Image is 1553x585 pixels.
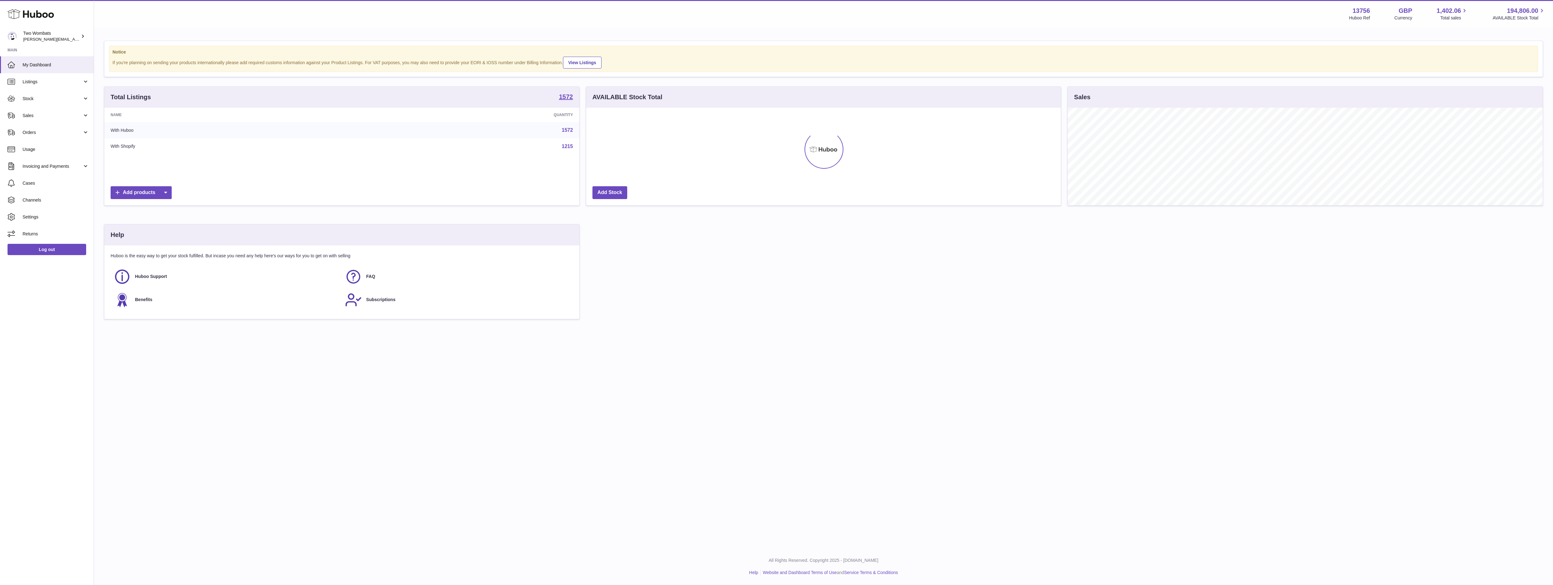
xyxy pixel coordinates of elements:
a: Website and Dashboard Terms of Use [763,570,837,575]
p: Huboo is the easy way to get your stock fulfilled. But incase you need any help here's our ways f... [111,253,573,259]
div: If you're planning on sending your products internationally please add required customs informati... [112,56,1535,69]
a: 1572 [559,94,573,101]
span: Listings [23,79,82,85]
div: Currency [1394,15,1412,21]
p: All Rights Reserved. Copyright 2025 - [DOMAIN_NAME] [99,557,1548,563]
li: and [761,570,898,576]
a: Log out [8,244,86,255]
strong: 1572 [559,94,573,100]
span: Huboo Support [135,274,167,280]
span: Returns [23,231,89,237]
span: Cases [23,180,89,186]
span: 1,402.06 [1437,7,1461,15]
a: Help [749,570,758,575]
strong: 13756 [1352,7,1370,15]
span: [PERSON_NAME][EMAIL_ADDRESS][DOMAIN_NAME] [23,37,126,42]
a: Add products [111,186,172,199]
div: Huboo Ref [1349,15,1370,21]
td: With Huboo [104,122,360,138]
h3: AVAILABLE Stock Total [592,93,662,101]
strong: GBP [1399,7,1412,15]
span: Orders [23,130,82,136]
h3: Help [111,231,124,239]
span: AVAILABLE Stock Total [1493,15,1545,21]
a: View Listings [563,57,602,69]
span: Total sales [1440,15,1468,21]
span: Benefits [135,297,152,303]
span: 194,806.00 [1507,7,1538,15]
a: Subscriptions [345,291,570,308]
span: Stock [23,96,82,102]
span: FAQ [366,274,375,280]
a: 1215 [562,144,573,149]
a: Add Stock [592,186,627,199]
a: Huboo Support [114,268,339,285]
a: Service Terms & Conditions [844,570,898,575]
a: 1,402.06 Total sales [1437,7,1468,21]
a: 194,806.00 AVAILABLE Stock Total [1493,7,1545,21]
h3: Total Listings [111,93,151,101]
strong: Notice [112,49,1535,55]
a: 1572 [562,127,573,133]
span: Channels [23,197,89,203]
span: Subscriptions [366,297,395,303]
span: Settings [23,214,89,220]
th: Quantity [360,108,579,122]
a: Benefits [114,291,339,308]
a: FAQ [345,268,570,285]
span: My Dashboard [23,62,89,68]
div: Two Wombats [23,30,80,42]
img: alan@twowombats.com [8,32,17,41]
td: With Shopify [104,138,360,155]
span: Invoicing and Payments [23,163,82,169]
h3: Sales [1074,93,1090,101]
th: Name [104,108,360,122]
span: Sales [23,113,82,119]
span: Usage [23,146,89,152]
